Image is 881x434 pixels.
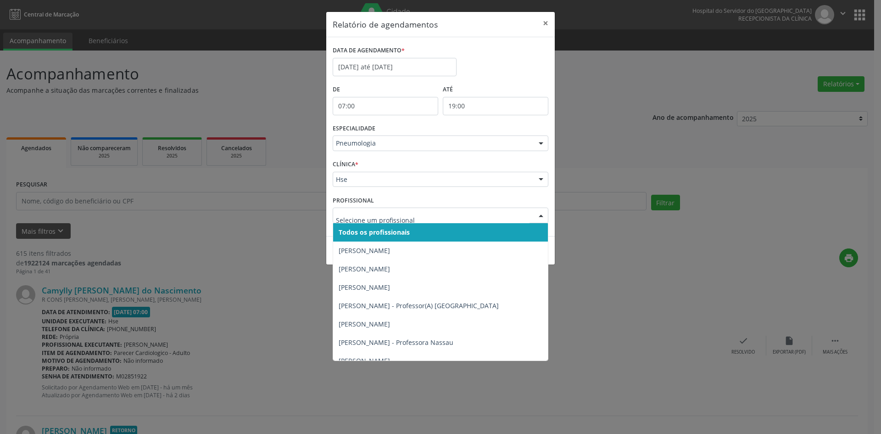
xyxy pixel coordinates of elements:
h5: Relatório de agendamentos [333,18,438,30]
span: [PERSON_NAME] [339,356,390,365]
label: CLÍNICA [333,158,358,172]
span: [PERSON_NAME] - Professora Nassau [339,338,453,347]
label: DATA DE AGENDAMENTO [333,44,405,58]
input: Selecione o horário final [443,97,548,115]
label: ESPECIALIDADE [333,122,375,136]
input: Selecione o horário inicial [333,97,438,115]
span: [PERSON_NAME] [339,283,390,292]
span: Hse [336,175,530,184]
span: [PERSON_NAME] [339,320,390,328]
span: [PERSON_NAME] [339,265,390,273]
span: [PERSON_NAME] [339,246,390,255]
span: Todos os profissionais [339,228,410,237]
input: Selecione uma data ou intervalo [333,58,457,76]
button: Close [536,12,555,34]
label: PROFISSIONAL [333,193,374,208]
span: Pneumologia [336,139,530,148]
input: Selecione um profissional [336,211,530,229]
span: [PERSON_NAME] - Professor(A) [GEOGRAPHIC_DATA] [339,301,499,310]
label: De [333,83,438,97]
label: ATÉ [443,83,548,97]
